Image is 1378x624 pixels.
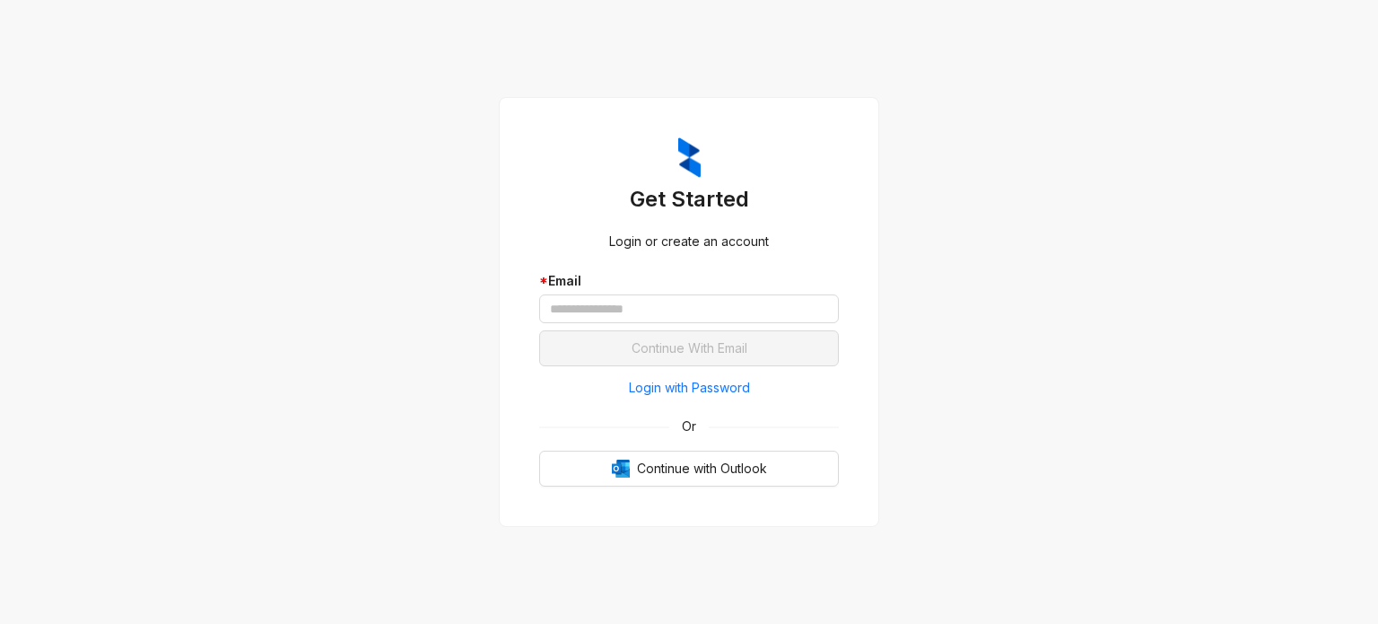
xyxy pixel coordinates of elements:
span: Or [669,417,709,436]
button: Login with Password [539,374,839,402]
span: Continue with Outlook [637,459,767,479]
h3: Get Started [539,185,839,214]
img: ZumaIcon [678,137,701,179]
span: Login with Password [629,378,750,398]
img: Outlook [612,460,630,478]
div: Login or create an account [539,232,839,251]
button: OutlookContinue with Outlook [539,451,839,487]
button: Continue With Email [539,330,839,366]
div: Email [539,271,839,291]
